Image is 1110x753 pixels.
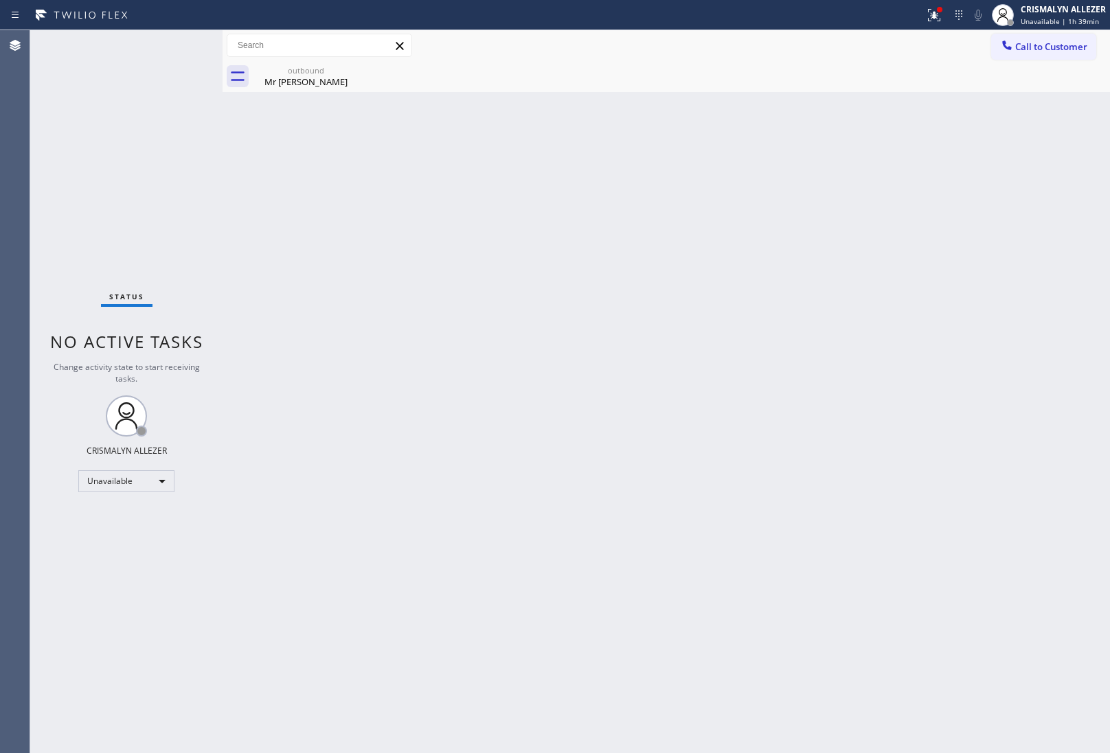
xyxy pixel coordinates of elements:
span: Call to Customer [1015,40,1087,53]
span: Change activity state to start receiving tasks. [54,361,200,384]
span: No active tasks [50,330,203,353]
div: CRISMALYN ALLEZER [1021,3,1106,15]
div: Mr [PERSON_NAME] [254,76,358,88]
button: Mute [969,5,988,25]
span: Unavailable | 1h 39min [1021,16,1099,26]
input: Search [227,34,411,56]
div: outbound [254,65,358,76]
div: Unavailable [78,470,174,492]
button: Call to Customer [991,34,1096,60]
div: Mr Walt [254,61,358,92]
div: CRISMALYN ALLEZER [87,445,167,456]
span: Status [109,292,144,301]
